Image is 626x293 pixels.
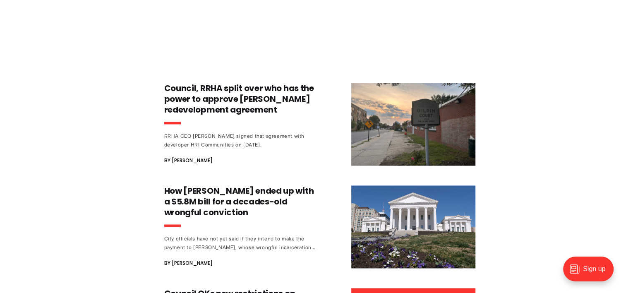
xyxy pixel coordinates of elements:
iframe: portal-trigger [556,252,626,293]
h3: Council, RRHA split over who has the power to approve [PERSON_NAME] redevelopment agreement [164,83,318,115]
span: By [PERSON_NAME] [164,156,213,166]
h3: How [PERSON_NAME] ended up with a $5.8M bill for a decades-old wrongful conviction [164,185,318,218]
span: By [PERSON_NAME] [164,258,213,268]
a: How [PERSON_NAME] ended up with a $5.8M bill for a decades-old wrongful conviction City officials... [164,185,475,268]
div: City officials have not yet said if they intend to make the payment to [PERSON_NAME], whose wrong... [164,234,318,252]
img: Council, RRHA split over who has the power to approve Gilpin redevelopment agreement [351,83,475,166]
div: RRHA CEO [PERSON_NAME] signed that agreement with developer HRI Communities on [DATE]. [164,132,318,149]
a: Council, RRHA split over who has the power to approve [PERSON_NAME] redevelopment agreement RRHA ... [164,83,475,166]
img: How Richmond ended up with a $5.8M bill for a decades-old wrongful conviction [351,185,475,268]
